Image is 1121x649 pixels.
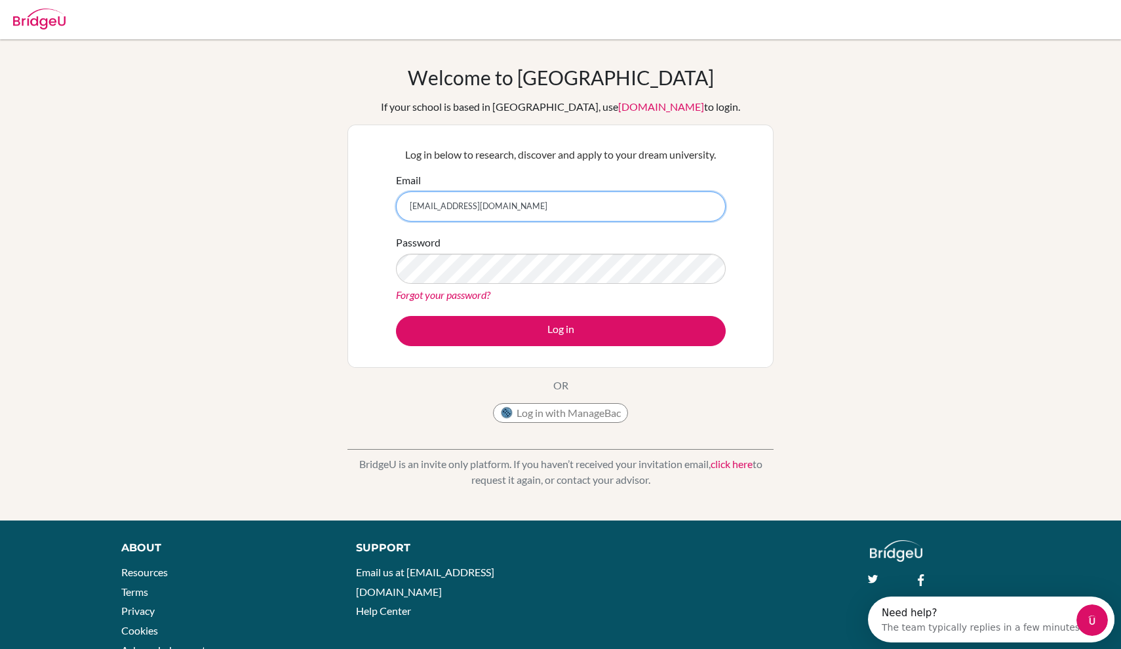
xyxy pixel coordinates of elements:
a: Terms [121,585,148,598]
div: If your school is based in [GEOGRAPHIC_DATA], use to login. [381,99,740,115]
div: Open Intercom Messenger [5,5,254,41]
a: Cookies [121,624,158,637]
a: [DOMAIN_NAME] [618,100,704,113]
img: Bridge-U [13,9,66,29]
p: OR [553,378,568,393]
div: Need help? [14,11,215,22]
div: Support [356,540,546,556]
div: The team typically replies in a few minutes. [14,22,215,35]
a: Forgot your password? [396,288,490,301]
label: Email [396,172,421,188]
iframe: Intercom live chat discovery launcher [868,597,1114,642]
label: Password [396,235,441,250]
a: click here [711,458,753,470]
a: Resources [121,566,168,578]
p: BridgeU is an invite only platform. If you haven’t received your invitation email, to request it ... [347,456,774,488]
h1: Welcome to [GEOGRAPHIC_DATA] [408,66,714,89]
div: About [121,540,326,556]
button: Log in [396,316,726,346]
a: Email us at [EMAIL_ADDRESS][DOMAIN_NAME] [356,566,494,598]
button: Log in with ManageBac [493,403,628,423]
a: Help Center [356,604,411,617]
img: logo_white@2x-f4f0deed5e89b7ecb1c2cc34c3e3d731f90f0f143d5ea2071677605dd97b5244.png [870,540,923,562]
p: Log in below to research, discover and apply to your dream university. [396,147,726,163]
iframe: Intercom live chat [1076,604,1108,636]
a: Privacy [121,604,155,617]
